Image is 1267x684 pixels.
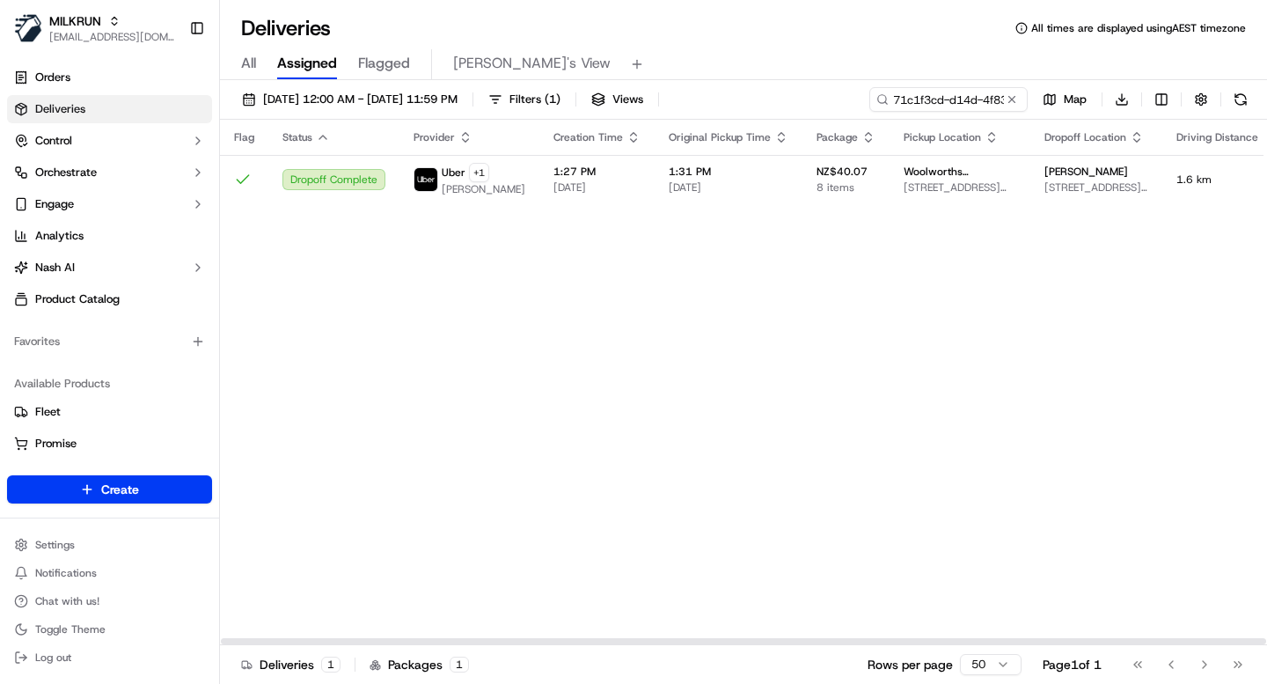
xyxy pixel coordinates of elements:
div: 1 [450,657,469,673]
span: Create [101,481,139,498]
button: MILKRUN [49,12,101,30]
span: [DATE] 12:00 AM - [DATE] 11:59 PM [263,92,458,107]
span: [STREET_ADDRESS][PERSON_NAME][PERSON_NAME] [1044,180,1148,195]
button: Fleet [7,398,212,426]
span: Nash AI [35,260,75,276]
span: Filters [509,92,560,107]
span: Control [35,133,72,149]
span: Pickup Location [904,130,981,144]
button: Promise [7,430,212,458]
span: ( 1 ) [545,92,560,107]
span: Flag [234,130,254,144]
button: Nash AI [7,254,212,282]
button: Log out [7,645,212,670]
span: Fleet [35,404,61,420]
button: MILKRUNMILKRUN[EMAIL_ADDRESS][DOMAIN_NAME] [7,7,182,49]
span: All times are displayed using AEST timezone [1031,21,1246,35]
a: Product Catalog [7,285,212,313]
span: [PERSON_NAME] [442,182,525,196]
a: Deliveries [7,95,212,123]
span: Woolworths Supermarket [GEOGRAPHIC_DATA] - [GEOGRAPHIC_DATA] [904,165,1016,179]
button: [DATE] 12:00 AM - [DATE] 11:59 PM [234,87,465,112]
span: Chat with us! [35,594,99,608]
div: Page 1 of 1 [1043,656,1102,673]
button: Views [583,87,651,112]
span: Promise [35,436,77,452]
span: Views [612,92,643,107]
a: Promise [14,436,205,452]
span: All [241,53,256,74]
span: Status [282,130,312,144]
button: Map [1035,87,1095,112]
button: Control [7,127,212,155]
div: Favorites [7,327,212,356]
span: [DATE] [669,180,788,195]
span: NZ$40.07 [817,165,875,179]
a: Fleet [14,404,205,420]
span: Orchestrate [35,165,97,180]
span: Package [817,130,858,144]
span: 1:31 PM [669,165,788,179]
span: [DATE] [553,180,641,195]
span: [PERSON_NAME] [1044,165,1128,179]
button: Toggle Theme [7,617,212,642]
span: Dropoff Location [1044,130,1126,144]
button: Chat with us! [7,589,212,614]
span: Assigned [277,53,337,74]
span: Flagged [358,53,410,74]
div: Available Products [7,370,212,398]
span: Map [1064,92,1087,107]
input: Type to search [869,87,1028,112]
span: Notifications [35,566,97,580]
span: [PERSON_NAME]'s View [453,53,611,74]
span: 1:27 PM [553,165,641,179]
div: Deliveries [241,656,341,673]
div: Packages [370,656,469,673]
button: [EMAIL_ADDRESS][DOMAIN_NAME] [49,30,175,44]
button: Create [7,475,212,504]
span: [STREET_ADDRESS][PERSON_NAME] [904,180,1016,195]
span: Driving Distance [1176,130,1258,144]
span: Creation Time [553,130,623,144]
button: Settings [7,533,212,557]
img: MILKRUN [14,14,42,42]
button: Orchestrate [7,158,212,187]
span: Settings [35,538,75,552]
img: uber-new-logo.jpeg [414,168,437,191]
span: Engage [35,196,74,212]
button: Filters(1) [480,87,568,112]
button: +1 [469,163,489,182]
span: Product Catalog [35,291,120,307]
span: Original Pickup Time [669,130,771,144]
button: Notifications [7,561,212,585]
span: Orders [35,70,70,85]
span: Deliveries [35,101,85,117]
p: Rows per page [868,656,953,673]
span: Analytics [35,228,84,244]
span: Log out [35,651,71,665]
span: Provider [414,130,455,144]
a: Orders [7,63,212,92]
span: Toggle Theme [35,622,106,636]
span: 8 items [817,180,875,195]
h1: Deliveries [241,14,331,42]
button: Refresh [1228,87,1253,112]
span: 1.6 km [1176,173,1258,187]
div: 1 [321,657,341,673]
button: Engage [7,190,212,218]
a: Analytics [7,222,212,250]
span: Uber [442,165,465,180]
